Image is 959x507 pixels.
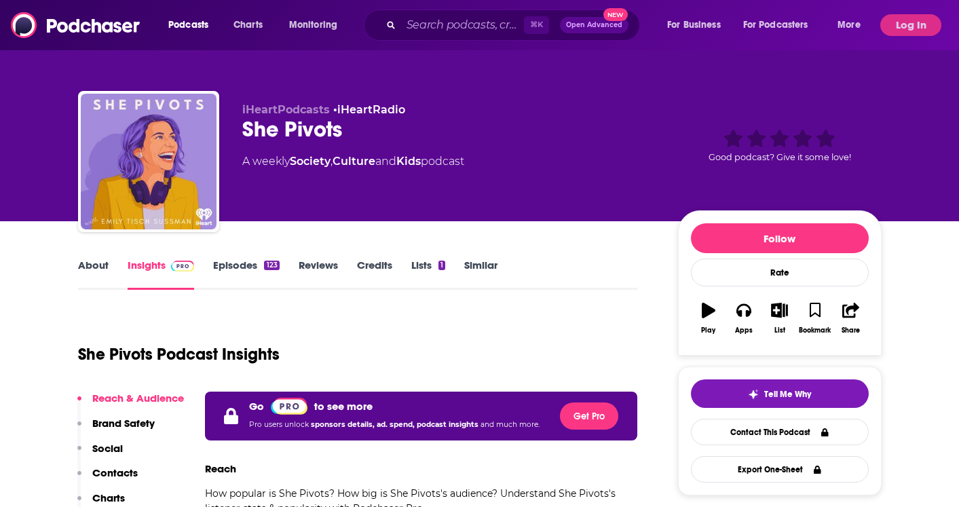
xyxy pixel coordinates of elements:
[560,402,618,430] button: Get Pro
[77,392,184,417] button: Reach & Audience
[658,14,738,36] button: open menu
[92,466,138,479] p: Contacts
[774,326,785,335] div: List
[280,14,355,36] button: open menu
[566,22,622,29] span: Open Advanced
[205,462,236,475] h3: Reach
[799,326,831,335] div: Bookmark
[833,294,868,343] button: Share
[828,14,878,36] button: open menu
[691,259,869,286] div: Rate
[560,17,628,33] button: Open AdvancedNew
[213,259,279,290] a: Episodes123
[678,103,882,187] div: Good podcast? Give it some love!
[128,259,195,290] a: InsightsPodchaser Pro
[691,419,869,445] a: Contact This Podcast
[171,261,195,271] img: Podchaser Pro
[797,294,833,343] button: Bookmark
[289,16,337,35] span: Monitoring
[701,326,715,335] div: Play
[603,8,628,21] span: New
[377,10,653,41] div: Search podcasts, credits, & more...
[691,379,869,408] button: tell me why sparkleTell Me Why
[401,14,524,36] input: Search podcasts, credits, & more...
[375,155,396,168] span: and
[333,155,375,168] a: Culture
[77,417,155,442] button: Brand Safety
[249,415,540,435] p: Pro users unlock and much more.
[357,259,392,290] a: Credits
[709,152,851,162] span: Good podcast? Give it some love!
[735,326,753,335] div: Apps
[743,16,808,35] span: For Podcasters
[337,103,405,116] a: iHeartRadio
[333,103,405,116] span: •
[764,389,811,400] span: Tell Me Why
[264,261,279,270] div: 123
[734,14,828,36] button: open menu
[464,259,497,290] a: Similar
[524,16,549,34] span: ⌘ K
[691,294,726,343] button: Play
[842,326,860,335] div: Share
[81,94,217,229] img: She Pivots
[396,155,421,168] a: Kids
[225,14,271,36] a: Charts
[168,16,208,35] span: Podcasts
[314,400,373,413] p: to see more
[92,442,123,455] p: Social
[331,155,333,168] span: ,
[242,103,330,116] span: iHeartPodcasts
[761,294,797,343] button: List
[78,344,280,364] h1: She Pivots Podcast Insights
[249,400,264,413] p: Go
[77,466,138,491] button: Contacts
[667,16,721,35] span: For Business
[748,389,759,400] img: tell me why sparkle
[271,398,308,415] img: Podchaser Pro
[880,14,941,36] button: Log In
[11,12,141,38] img: Podchaser - Follow, Share and Rate Podcasts
[299,259,338,290] a: Reviews
[159,14,226,36] button: open menu
[691,456,869,483] button: Export One-Sheet
[78,259,109,290] a: About
[290,155,331,168] a: Society
[92,491,125,504] p: Charts
[77,442,123,467] button: Social
[271,397,308,415] a: Pro website
[92,417,155,430] p: Brand Safety
[838,16,861,35] span: More
[311,420,481,429] span: sponsors details, ad. spend, podcast insights
[233,16,263,35] span: Charts
[92,392,184,405] p: Reach & Audience
[726,294,761,343] button: Apps
[411,259,445,290] a: Lists1
[242,153,464,170] div: A weekly podcast
[691,223,869,253] button: Follow
[438,261,445,270] div: 1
